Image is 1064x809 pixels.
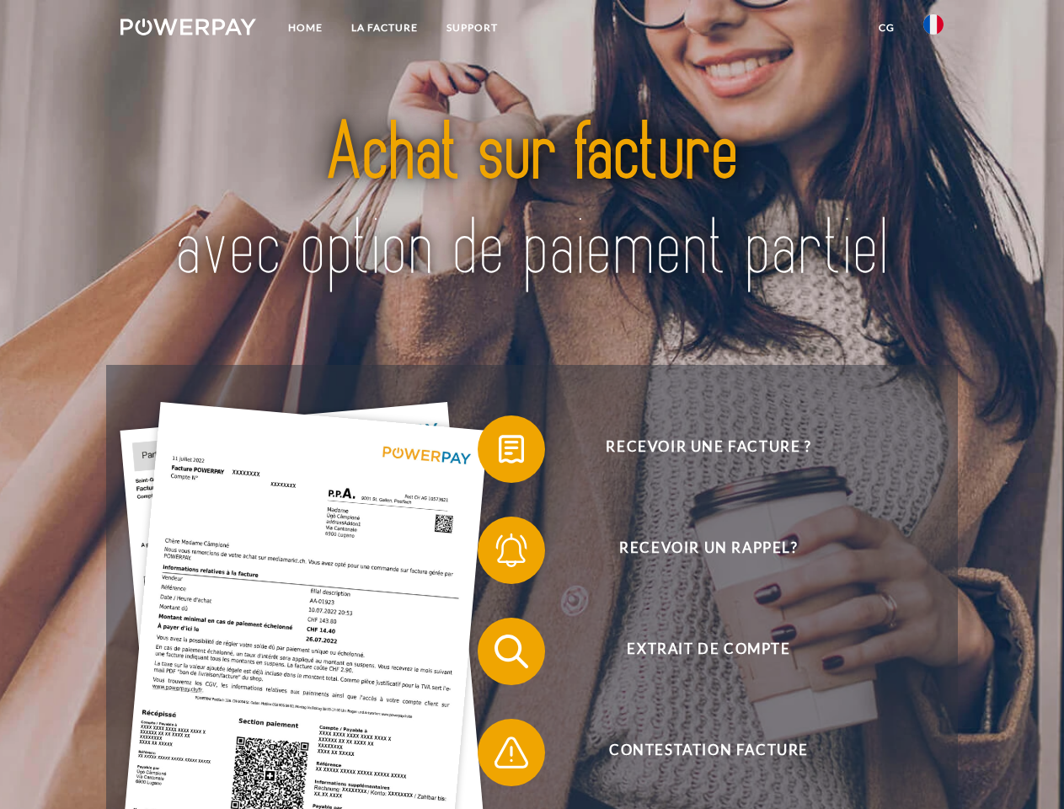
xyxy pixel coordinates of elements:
span: Recevoir un rappel? [502,517,915,584]
a: CG [864,13,909,43]
span: Extrait de compte [502,618,915,685]
a: Home [274,13,337,43]
span: Contestation Facture [502,719,915,786]
button: Recevoir un rappel? [478,517,916,584]
img: qb_search.svg [490,630,532,672]
img: logo-powerpay-white.svg [120,19,256,35]
img: title-powerpay_fr.svg [161,81,903,323]
button: Contestation Facture [478,719,916,786]
img: qb_bell.svg [490,529,532,571]
img: qb_bill.svg [490,428,532,470]
img: qb_warning.svg [490,731,532,774]
a: Support [432,13,512,43]
span: Recevoir une facture ? [502,415,915,483]
img: fr [923,14,944,35]
button: Extrait de compte [478,618,916,685]
button: Recevoir une facture ? [478,415,916,483]
a: LA FACTURE [337,13,432,43]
